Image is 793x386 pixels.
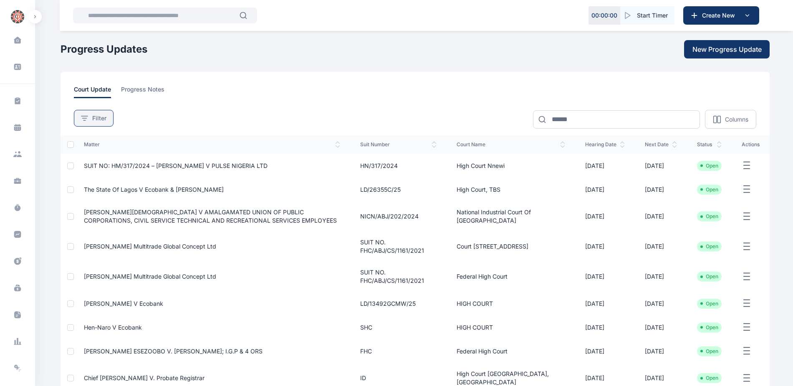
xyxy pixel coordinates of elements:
td: [DATE] [635,201,687,231]
td: LD/13492GCMW/25 [350,292,447,315]
td: Court [STREET_ADDRESS] [447,231,575,262]
span: matter [84,141,340,148]
td: HN/317/2024 [350,154,447,178]
td: High Court Nnewi [447,154,575,178]
td: [DATE] [575,339,635,363]
a: [PERSON_NAME] ESEZOOBO v. [PERSON_NAME]; I.G.P & 4 ORS [84,348,263,355]
button: Start Timer [620,6,674,25]
td: National Industrial Court of [GEOGRAPHIC_DATA] [447,201,575,231]
td: [DATE] [575,315,635,339]
li: Open [700,348,718,355]
td: SUIT NO. FHC/ABJ/CS/1161/2021 [350,262,447,292]
button: Columns [705,110,756,129]
li: Open [700,324,718,331]
a: Chief [PERSON_NAME] v. Probate Registrar [84,374,205,381]
td: LD/26355C/25 [350,178,447,201]
span: next date [645,141,677,148]
td: [DATE] [575,231,635,262]
td: HIGH COURT [447,292,575,315]
span: progress notes [121,85,164,98]
td: FHC [350,339,447,363]
a: court update [74,85,121,98]
span: actions [742,141,760,148]
td: [DATE] [635,231,687,262]
td: [DATE] [575,292,635,315]
a: progress notes [121,85,174,98]
span: New Progress Update [692,44,762,54]
td: [DATE] [575,201,635,231]
td: Federal High Court [447,339,575,363]
span: court update [74,85,111,98]
td: [DATE] [575,262,635,292]
td: [DATE] [575,178,635,201]
td: NICN/ABJ/202/2024 [350,201,447,231]
a: [PERSON_NAME] v Ecobank [84,300,163,307]
button: New Progress Update [684,40,770,58]
li: Open [700,375,718,381]
button: Create New [683,6,759,25]
li: Open [700,213,718,220]
td: [DATE] [635,339,687,363]
span: Filter [92,114,106,122]
td: SHC [350,315,447,339]
span: suit number [360,141,437,148]
a: Hen-Naro V Ecobank [84,324,142,331]
td: [DATE] [635,178,687,201]
td: Federal High Court [447,262,575,292]
a: [PERSON_NAME] Multitrade Global Concept Ltd [84,243,216,250]
span: hearing date [585,141,625,148]
h1: Progress Updates [61,43,147,56]
a: [PERSON_NAME][DEMOGRAPHIC_DATA] V AMALGAMATED UNION OF PUBLIC CORPORATIONS, CIVIL SERVICE TECHNIC... [84,208,337,224]
a: The state of Lagos v Ecobank & [PERSON_NAME] [84,186,224,193]
td: SUIT NO. FHC/ABJ/CS/1161/2021 [350,231,447,262]
li: Open [700,186,718,193]
td: High Court, TBS [447,178,575,201]
p: 00 : 00 : 00 [591,11,617,20]
li: Open [700,243,718,250]
td: [DATE] [635,154,687,178]
td: [DATE] [635,262,687,292]
li: Open [700,163,718,169]
span: Create New [699,11,742,20]
a: [PERSON_NAME] Multitrade Global Concept Ltd [84,273,216,280]
li: Open [700,273,718,280]
span: Start Timer [637,11,668,20]
td: [DATE] [635,315,687,339]
td: HIGH COURT [447,315,575,339]
p: Columns [725,115,748,124]
span: court name [457,141,565,148]
td: [DATE] [575,154,635,178]
button: Filter [74,110,114,127]
a: SUIT NO: HM/317/2024 – [PERSON_NAME] V PULSE NIGERIA LTD [84,162,268,169]
span: status [697,141,722,148]
td: [DATE] [635,292,687,315]
li: Open [700,300,718,307]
